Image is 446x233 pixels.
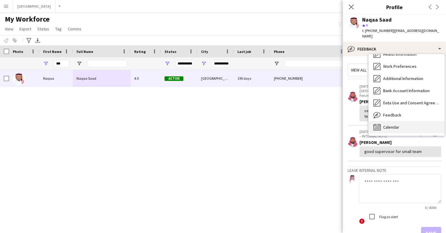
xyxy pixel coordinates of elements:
[165,76,183,81] span: Active
[359,84,417,89] p: [DATE]
[68,26,81,32] span: Comms
[420,205,441,210] span: 0 / 4000
[364,149,436,154] div: good supervisor for small team
[131,70,161,87] div: 4.0
[2,25,16,33] a: View
[54,60,69,67] input: First Name Filter Input
[383,88,430,93] span: Bank Account Information
[39,70,73,87] div: Naqaa
[13,49,23,54] span: Photo
[369,72,444,85] div: Additional Information
[348,168,441,173] h3: Leave internal note
[19,26,31,32] span: Export
[383,51,417,57] span: Health Information
[201,61,206,66] button: Open Filter Menu
[362,28,394,33] span: t. [PHONE_NUMBER]
[43,49,62,54] span: First Name
[12,0,56,12] button: [GEOGRAPHIC_DATA]
[201,49,208,54] span: City
[369,97,444,109] div: Data Use and Consent Agreement
[165,61,170,66] button: Open Filter Menu
[165,49,176,54] span: Status
[43,61,49,66] button: Open Filter Menu
[34,37,41,44] app-action-btn: Export XLSX
[383,64,417,69] span: Work Preferences
[77,49,93,54] span: Full Name
[197,70,234,87] div: [GEOGRAPHIC_DATA]
[383,124,399,130] span: Calendar
[270,70,348,87] div: [PHONE_NUMBER]
[77,76,96,81] span: Naqaa Saad
[5,15,49,24] span: My Workforce
[359,99,441,104] div: [PERSON_NAME]
[274,61,279,66] button: Open Filter Menu
[359,134,417,138] p: – INTERNAL NOTE
[343,3,446,11] h3: Profile
[366,23,368,27] span: 4
[362,28,439,38] span: | [EMAIL_ADDRESS][DOMAIN_NAME]
[285,60,344,67] input: Phone Filter Input
[37,26,49,32] span: Status
[351,67,366,73] span: View all
[55,26,62,32] span: Tag
[359,140,441,145] div: [PERSON_NAME]
[378,214,398,219] label: Flag as alert
[343,42,446,56] div: Feedback
[53,25,64,33] a: Tag
[362,17,392,23] div: Naqaa Saad
[13,73,25,85] img: Naqaa Saad
[77,61,82,66] button: Open Filter Menu
[359,129,417,134] p: [DATE]
[369,48,444,60] div: Health Information
[359,89,417,98] p: [GEOGRAPHIC_DATA]/ Private Sector Forum 2025 /
[87,60,127,67] input: Full Name Filter Input
[383,76,423,81] span: Additional Information
[364,108,436,119] div: very good as supervisor, he managed a team of 15 staff, but he is not punctual
[5,26,13,32] span: View
[234,70,270,87] div: 190 days
[383,100,440,106] span: Data Use and Consent Agreement
[369,85,444,97] div: Bank Account Information
[369,109,444,121] div: Feedback
[369,121,444,133] div: Calendar
[237,49,251,54] span: Last job
[35,25,52,33] a: Status
[274,49,284,54] span: Phone
[65,25,84,33] a: Comms
[25,37,32,44] app-action-btn: Advanced filters
[134,49,146,54] span: Rating
[359,218,365,224] span: !
[17,25,34,33] a: Export
[369,60,444,72] div: Work Preferences
[383,112,401,118] span: Feedback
